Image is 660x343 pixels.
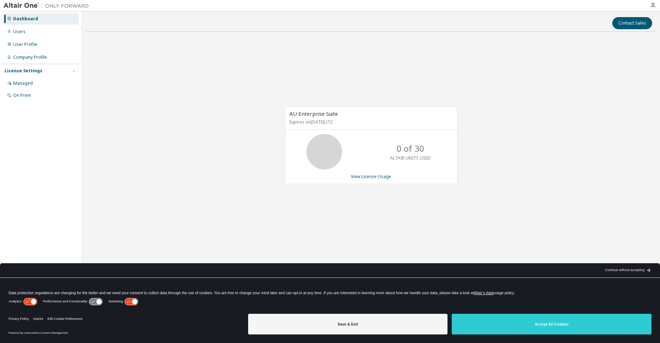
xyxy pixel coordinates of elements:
p: 0 of 30 [397,142,424,155]
div: Managed [13,80,33,86]
p: ALTAIR UNITS USED [390,155,431,161]
div: License Settings [5,68,42,74]
span: AU Enterprise Suite [289,110,338,117]
div: User Profile [13,42,37,47]
button: Contact Sales [612,17,652,29]
div: On Prem [13,93,31,98]
div: Dashboard [13,16,38,22]
a: View License Usage [351,173,391,180]
p: Expires on [DATE] UTC [289,119,451,125]
div: Company Profile [13,54,47,60]
img: Altair One [4,2,93,9]
div: Users [13,29,26,35]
